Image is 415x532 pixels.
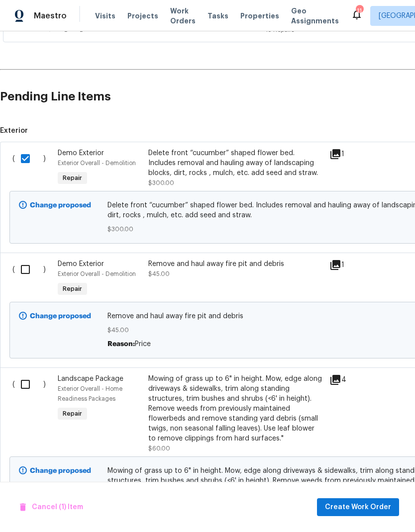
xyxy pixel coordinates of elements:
[170,6,196,26] span: Work Orders
[30,202,91,209] b: Change proposed
[58,271,136,277] span: Exterior Overall - Demolition
[291,6,339,26] span: Geo Assignments
[329,148,369,160] div: 1
[317,498,399,517] button: Create Work Order
[325,501,391,514] span: Create Work Order
[95,11,115,21] span: Visits
[58,375,123,382] span: Landscape Package
[148,445,170,451] span: $60.00
[30,467,91,474] b: Change proposed
[58,150,104,157] span: Demo Exterior
[59,284,86,294] span: Repair
[58,261,104,267] span: Demo Exterior
[30,313,91,320] b: Change proposed
[135,341,151,348] span: Price
[240,11,279,21] span: Properties
[9,145,55,191] div: ( )
[107,341,135,348] span: Reason:
[329,374,369,386] div: 4
[58,160,136,166] span: Exterior Overall - Demolition
[9,371,55,456] div: ( )
[34,11,67,21] span: Maestro
[16,498,87,517] button: Cancel (1) Item
[148,148,323,178] div: Delete front “cucumber” shaped flower bed. Includes removal and hauling away of landscaping block...
[58,386,122,402] span: Exterior Overall - Home Readiness Packages
[9,256,55,302] div: ( )
[148,180,174,186] span: $300.00
[356,6,363,16] div: 11
[329,259,369,271] div: 1
[207,12,228,19] span: Tasks
[59,173,86,183] span: Repair
[148,271,170,277] span: $45.00
[127,11,158,21] span: Projects
[148,259,323,269] div: Remove and haul away fire pit and debris
[20,501,83,514] span: Cancel (1) Item
[148,374,323,443] div: Mowing of grass up to 6" in height. Mow, edge along driveways & sidewalks, trim along standing st...
[59,409,86,419] span: Repair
